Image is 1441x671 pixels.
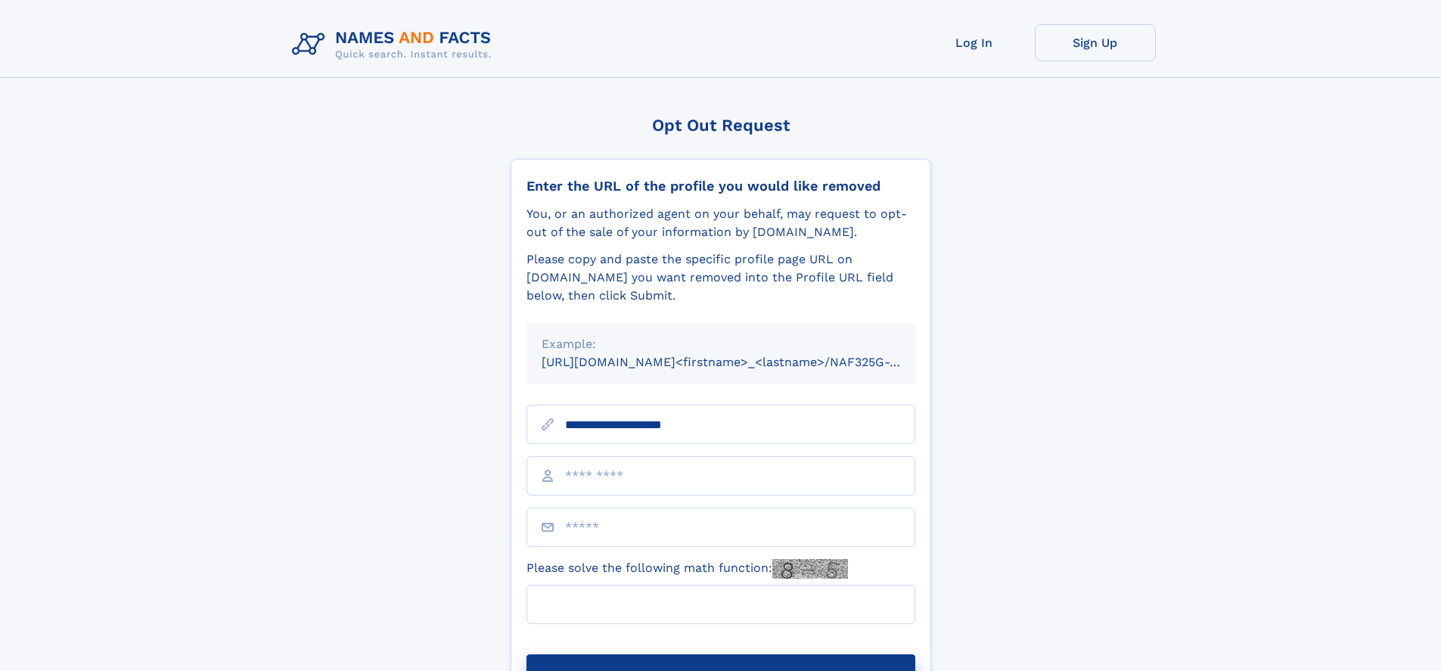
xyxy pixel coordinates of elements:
div: Example: [542,335,900,353]
a: Sign Up [1035,24,1156,61]
small: [URL][DOMAIN_NAME]<firstname>_<lastname>/NAF325G-xxxxxxxx [542,355,944,369]
label: Please solve the following math function: [526,559,848,579]
div: Enter the URL of the profile you would like removed [526,178,915,194]
a: Log In [914,24,1035,61]
div: You, or an authorized agent on your behalf, may request to opt-out of the sale of your informatio... [526,205,915,241]
div: Please copy and paste the specific profile page URL on [DOMAIN_NAME] you want removed into the Pr... [526,250,915,305]
div: Opt Out Request [511,116,931,135]
img: Logo Names and Facts [286,24,504,65]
